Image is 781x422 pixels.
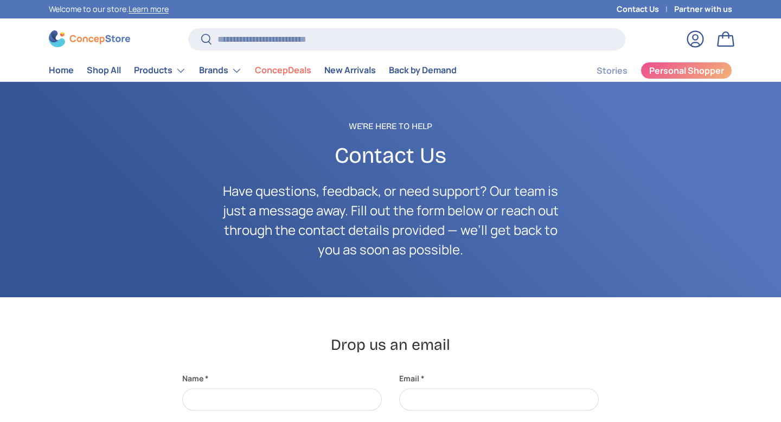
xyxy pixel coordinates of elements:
[255,60,311,81] a: ConcepDeals
[49,60,74,81] a: Home
[127,60,193,81] summary: Products
[617,3,674,15] a: Contact Us
[49,30,130,47] img: ConcepStore
[335,142,446,170] span: Contact Us
[49,3,169,15] p: Welcome to our store.
[134,60,186,81] a: Products
[389,60,457,81] a: Back by Demand
[571,60,732,81] nav: Secondary
[49,60,457,81] nav: Primary
[399,373,599,384] label: Email
[324,60,376,81] a: New Arrivals
[641,62,732,79] a: Personal Shopper
[182,335,599,355] h2: Drop us an email
[649,66,724,75] span: Personal Shopper
[182,373,382,384] label: Name
[597,60,628,81] a: Stories
[220,181,561,259] p: Have questions, feedback, or need support? Our team is just a message away. Fill out the form bel...
[129,4,169,14] a: Learn more
[193,60,248,81] summary: Brands
[199,60,242,81] a: Brands
[87,60,121,81] a: Shop All
[349,120,432,133] span: We're Here to Help
[674,3,732,15] a: Partner with us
